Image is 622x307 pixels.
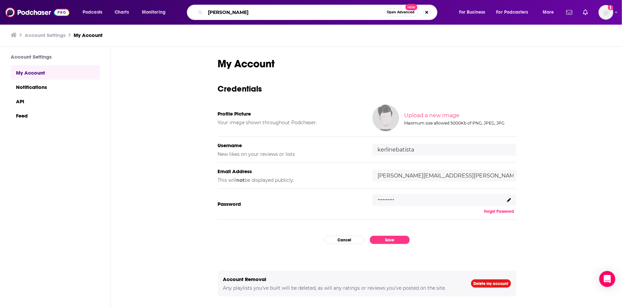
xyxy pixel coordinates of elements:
[218,142,362,149] h5: Username
[74,32,103,38] a: My Account
[25,32,66,38] a: Account Settings
[372,105,399,131] img: Your profile image
[599,5,613,20] img: User Profile
[223,276,460,282] h5: Account Removal
[115,8,129,17] span: Charts
[454,7,494,18] button: open menu
[11,94,100,108] a: API
[205,7,384,18] input: Search podcasts, credits, & more...
[482,209,516,214] button: Forgot Password
[564,7,575,18] a: Show notifications dropdown
[387,11,415,14] span: Open Advanced
[218,111,362,117] h5: Profile Picture
[496,8,528,17] span: For Podcasters
[370,236,410,244] button: Save
[580,7,591,18] a: Show notifications dropdown
[218,168,362,174] h5: Email Address
[492,7,538,18] button: open menu
[110,7,133,18] a: Charts
[608,5,613,10] svg: Add a profile image
[405,4,417,10] span: New
[11,108,100,123] a: Feed
[223,285,460,291] h5: Any playlists you've built will be deleted, as will any ratings or reviews you've posted on the s...
[459,8,485,17] span: For Business
[372,170,516,181] input: email
[324,236,364,244] button: Cancel
[237,177,245,183] b: not
[11,54,100,60] h3: Account Settings
[599,5,613,20] button: Show profile menu
[83,8,102,17] span: Podcasts
[11,65,100,80] a: My Account
[193,5,444,20] div: Search podcasts, credits, & more...
[538,7,562,18] button: open menu
[471,279,511,288] a: Delete my account
[218,151,362,157] h5: New likes on your reviews or lists
[404,121,515,126] div: Maximum size allowed 5000Kb of PNG, JPEG, JPG
[378,192,394,202] p: ..........
[384,8,418,16] button: Open AdvancedNew
[137,7,174,18] button: open menu
[142,8,166,17] span: Monitoring
[218,120,362,126] h5: Your image shown throughout Podchaser.
[218,57,516,70] h1: My Account
[5,6,69,19] img: Podchaser - Follow, Share and Rate Podcasts
[599,5,613,20] span: Logged in as kerlinebatista
[543,8,554,17] span: More
[599,271,615,287] div: Open Intercom Messenger
[11,80,100,94] a: Notifications
[218,177,362,183] h5: This will be displayed publicly.
[218,84,516,94] h3: Credentials
[218,201,362,207] h5: Password
[372,144,516,155] input: username
[78,7,111,18] button: open menu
